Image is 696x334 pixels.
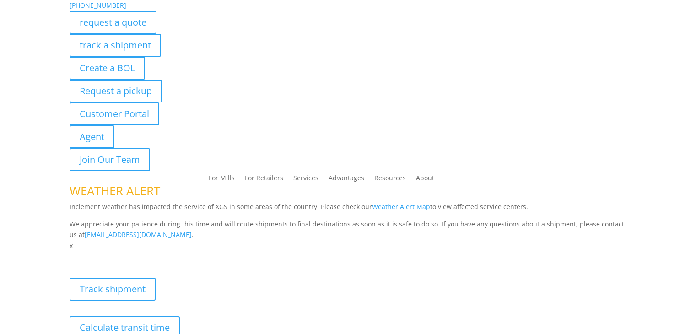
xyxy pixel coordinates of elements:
a: Customer Portal [70,102,159,125]
a: Advantages [329,175,364,185]
a: Resources [374,175,406,185]
a: Agent [70,125,114,148]
a: For Mills [209,175,235,185]
a: Weather Alert Map [372,202,430,211]
a: [EMAIL_ADDRESS][DOMAIN_NAME] [85,230,192,239]
a: [PHONE_NUMBER] [70,1,126,10]
p: x [70,240,626,251]
a: About [416,175,434,185]
span: WEATHER ALERT [70,183,160,199]
a: Create a BOL [70,57,145,80]
a: Services [293,175,318,185]
a: For Retailers [245,175,283,185]
a: Join Our Team [70,148,150,171]
a: request a quote [70,11,156,34]
b: Visibility, transparency, and control for your entire supply chain. [70,253,274,261]
p: We appreciate your patience during this time and will route shipments to final destinations as so... [70,219,626,241]
a: track a shipment [70,34,161,57]
p: Inclement weather has impacted the service of XGS in some areas of the country. Please check our ... [70,201,626,219]
a: Track shipment [70,278,156,301]
a: Request a pickup [70,80,162,102]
